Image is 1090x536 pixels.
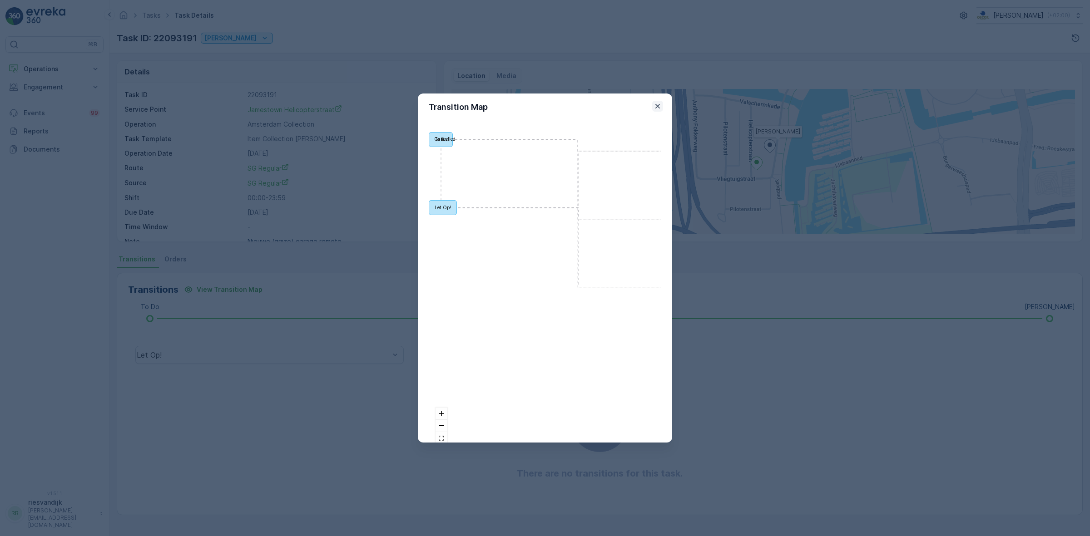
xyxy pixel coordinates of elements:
[436,408,447,420] button: zoom in
[429,132,461,146] div: Cancelled
[436,420,447,432] button: zoom out
[436,432,447,444] button: fit view
[429,101,488,113] p: Transition Map
[429,200,457,215] div: Let Op!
